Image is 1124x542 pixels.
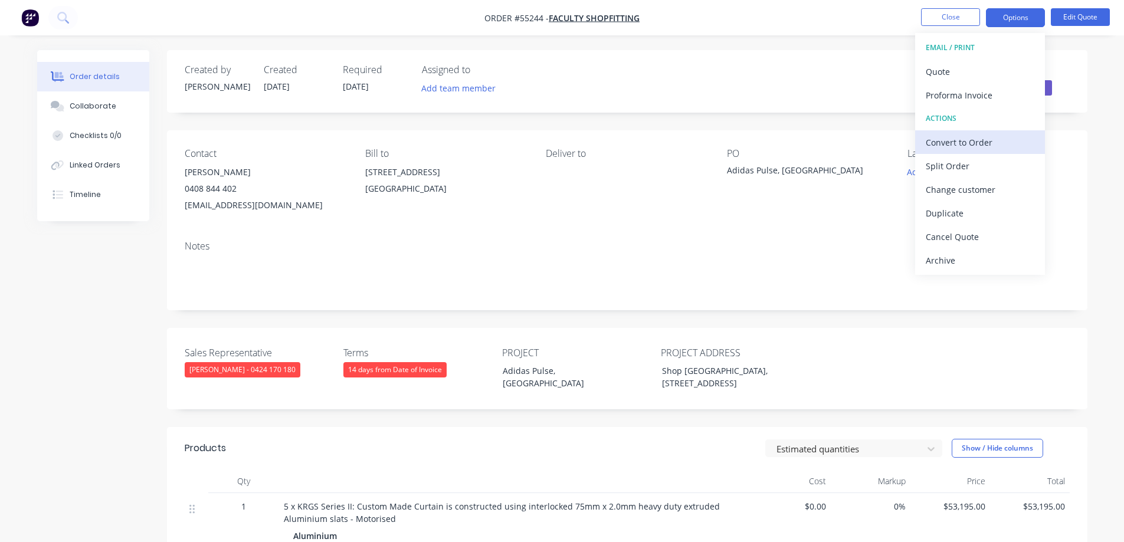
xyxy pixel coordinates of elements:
div: 0408 844 402 [185,180,346,197]
div: Order details [70,71,120,82]
div: [PERSON_NAME] [185,80,250,93]
span: 0% [835,500,906,513]
label: Terms [343,346,491,360]
div: Notes [185,241,1070,252]
div: Proforma Invoice [926,87,1034,104]
div: [PERSON_NAME] - 0424 170 180 [185,362,300,377]
button: Add team member [415,80,502,96]
div: Contact [185,148,346,159]
div: Linked Orders [70,160,120,170]
span: 5 x KRGS Series II: Custom Made Curtain is constructed using interlocked 75mm x 2.0mm heavy duty ... [284,501,722,524]
div: Total [990,469,1070,493]
button: Options [986,8,1045,27]
div: Products [185,441,226,455]
div: Required [343,64,408,75]
div: EMAIL / PRINT [926,40,1034,55]
span: [DATE] [343,81,369,92]
div: [PERSON_NAME]0408 844 402[EMAIL_ADDRESS][DOMAIN_NAME] [185,164,346,213]
label: PROJECT [502,346,650,360]
div: Quote [926,63,1034,80]
span: [DATE] [264,81,290,92]
button: Add labels [901,164,955,180]
div: Split Order [926,157,1034,175]
button: Order details [37,62,149,91]
span: $53,195.00 [995,500,1065,513]
div: Labels [907,148,1069,159]
button: Close [921,8,980,26]
div: Timeline [70,189,101,200]
div: [PERSON_NAME] [185,164,346,180]
div: Change customer [926,181,1034,198]
div: [STREET_ADDRESS][GEOGRAPHIC_DATA] [365,164,527,202]
div: [EMAIL_ADDRESS][DOMAIN_NAME] [185,197,346,213]
div: PO [727,148,889,159]
span: 1 [241,500,246,513]
div: Convert to Order [926,134,1034,151]
div: ACTIONS [926,111,1034,126]
div: Cost [751,469,831,493]
button: Collaborate [37,91,149,121]
div: Qty [208,469,279,493]
div: Duplicate [926,205,1034,222]
div: Assigned to [422,64,540,75]
div: Adidas Pulse, [GEOGRAPHIC_DATA] [493,362,641,392]
img: Factory [21,9,39,27]
button: Timeline [37,180,149,209]
button: Add team member [422,80,502,96]
div: Deliver to [546,148,707,159]
a: Faculty Shopfitting [549,12,640,24]
div: Checklists 0/0 [70,130,122,141]
button: Linked Orders [37,150,149,180]
div: [GEOGRAPHIC_DATA] [365,180,527,197]
span: Order #55244 - [484,12,549,24]
div: Cancel Quote [926,228,1034,245]
div: 14 days from Date of Invoice [343,362,447,377]
div: Shop [GEOGRAPHIC_DATA], [STREET_ADDRESS] [653,362,800,392]
button: Show / Hide columns [952,439,1043,458]
div: Markup [831,469,910,493]
div: Archive [926,252,1034,269]
button: Edit Quote [1051,8,1110,26]
div: Collaborate [70,101,116,111]
div: Adidas Pulse, [GEOGRAPHIC_DATA] [727,164,874,180]
button: Checklists 0/0 [37,121,149,150]
label: Sales Representative [185,346,332,360]
span: $53,195.00 [915,500,985,513]
span: $0.00 [756,500,826,513]
div: Price [910,469,990,493]
label: PROJECT ADDRESS [661,346,808,360]
div: Created [264,64,329,75]
div: Created by [185,64,250,75]
div: [STREET_ADDRESS] [365,164,527,180]
div: Bill to [365,148,527,159]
